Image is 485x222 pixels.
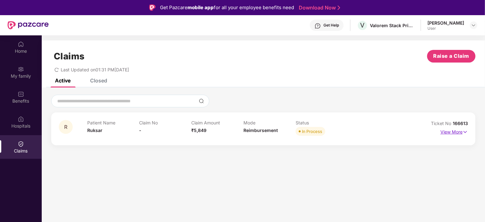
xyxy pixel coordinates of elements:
img: svg+xml;base64,PHN2ZyBpZD0iQ2xhaW0iIHhtbG5zPSJodHRwOi8vd3d3LnczLm9yZy8yMDAwL3N2ZyIgd2lkdGg9IjIwIi... [18,141,24,147]
img: svg+xml;base64,PHN2ZyBpZD0iQmVuZWZpdHMiIHhtbG5zPSJodHRwOi8vd3d3LnczLm9yZy8yMDAwL3N2ZyIgd2lkdGg9Ij... [18,91,24,97]
span: Reimbursement [243,128,278,133]
span: - [139,128,142,133]
img: svg+xml;base64,PHN2ZyBpZD0iSG9tZSIgeG1sbnM9Imh0dHA6Ly93d3cudzMub3JnLzIwMDAvc3ZnIiB3aWR0aD0iMjAiIG... [18,41,24,47]
img: svg+xml;base64,PHN2ZyBpZD0iSGVscC0zMngzMiIgeG1sbnM9Imh0dHA6Ly93d3cudzMub3JnLzIwMDAvc3ZnIiB3aWR0aD... [315,23,321,29]
img: svg+xml;base64,PHN2ZyB4bWxucz0iaHR0cDovL3d3dy53My5vcmcvMjAwMC9zdmciIHdpZHRoPSIxNyIgaGVpZ2h0PSIxNy... [463,129,468,135]
p: Mode [243,120,296,125]
h1: Claims [54,51,85,62]
div: User [427,26,464,31]
div: Closed [90,77,107,84]
span: Ticket No [431,121,453,126]
div: Get Pazcare for all your employee benefits need [160,4,294,11]
img: Logo [149,4,156,11]
img: Stroke [338,4,340,11]
span: Raise a Claim [433,52,470,60]
p: Status [296,120,348,125]
span: V [360,21,365,29]
img: svg+xml;base64,PHN2ZyB3aWR0aD0iMjAiIGhlaWdodD0iMjAiIHZpZXdCb3g9IjAgMCAyMCAyMCIgZmlsbD0ibm9uZSIgeG... [18,66,24,72]
p: Patient Name [87,120,139,125]
div: Active [55,77,71,84]
span: Ruksar [87,128,102,133]
img: svg+xml;base64,PHN2ZyBpZD0iRHJvcGRvd24tMzJ4MzIiIHhtbG5zPSJodHRwOi8vd3d3LnczLm9yZy8yMDAwL3N2ZyIgd2... [471,23,476,28]
button: Raise a Claim [427,50,476,63]
div: Valorem Stack Private Limited [370,22,414,28]
a: Download Now [299,4,338,11]
span: Last Updated on 01:31 PM[DATE] [61,67,129,72]
div: Get Help [323,23,339,28]
strong: mobile app [187,4,214,10]
p: Claim Amount [191,120,243,125]
div: [PERSON_NAME] [427,20,464,26]
span: ₹5,849 [191,128,206,133]
span: R [64,124,67,130]
div: In Process [302,128,322,135]
span: 166613 [453,121,468,126]
img: svg+xml;base64,PHN2ZyBpZD0iSG9zcGl0YWxzIiB4bWxucz0iaHR0cDovL3d3dy53My5vcmcvMjAwMC9zdmciIHdpZHRoPS... [18,116,24,122]
img: svg+xml;base64,PHN2ZyBpZD0iU2VhcmNoLTMyeDMyIiB4bWxucz0iaHR0cDovL3d3dy53My5vcmcvMjAwMC9zdmciIHdpZH... [199,99,204,104]
p: View More [440,127,468,135]
p: Claim No [139,120,192,125]
span: redo [54,67,59,72]
img: New Pazcare Logo [8,21,49,29]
